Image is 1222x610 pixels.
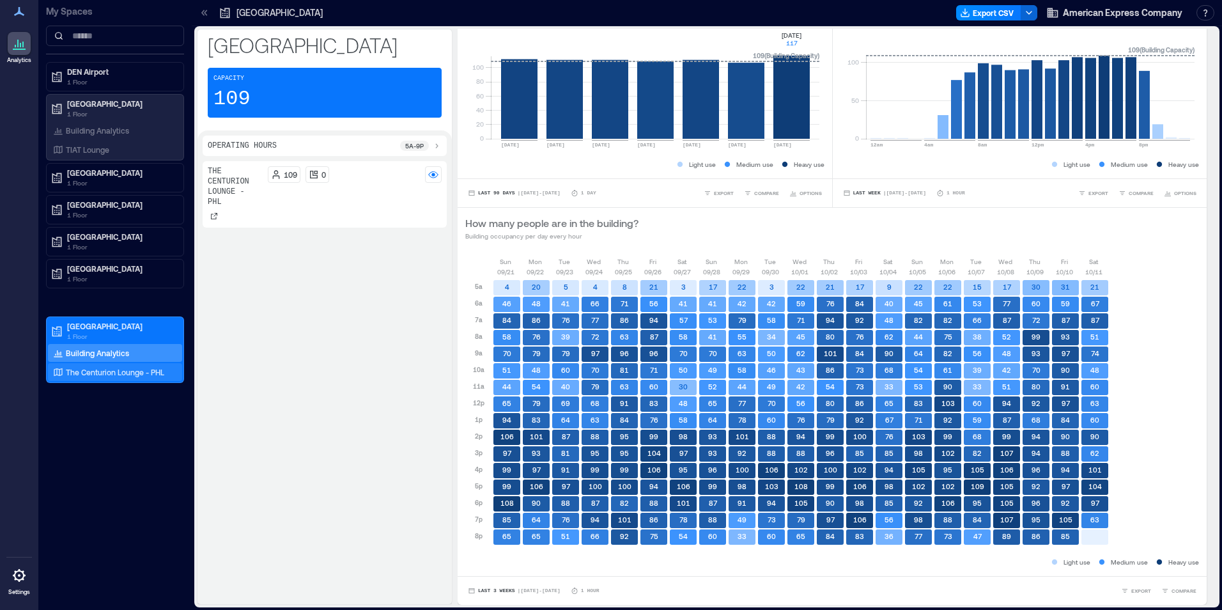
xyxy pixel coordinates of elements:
text: 87 [1091,316,1100,324]
p: 10/02 [821,267,838,277]
text: 41 [708,299,717,308]
p: Sat [677,256,686,267]
text: 81 [620,366,629,374]
text: 4pm [1085,142,1095,148]
text: 3 [681,283,686,291]
text: 44 [914,332,923,341]
text: 52 [708,382,717,391]
text: 96 [620,349,629,357]
p: Mon [940,256,954,267]
text: 91 [1061,382,1070,391]
p: 09/25 [615,267,632,277]
button: COMPARE [1159,584,1199,597]
tspan: 100 [472,63,484,71]
text: 70 [1032,366,1040,374]
text: 86 [855,399,864,407]
tspan: 0 [480,134,484,142]
text: 71 [650,366,658,374]
text: 61 [943,366,952,374]
p: Capacity [213,74,244,84]
text: 52 [1002,332,1011,341]
text: 8am [978,142,987,148]
p: 10/07 [968,267,985,277]
span: OPTIONS [1174,189,1196,197]
p: Thu [823,256,835,267]
p: Sat [883,256,892,267]
p: [GEOGRAPHIC_DATA] [67,168,174,178]
text: 90 [943,382,952,391]
p: 1 Floor [67,242,174,252]
a: Settings [4,560,35,600]
text: 65 [502,399,511,407]
p: Fri [1061,256,1068,267]
p: [GEOGRAPHIC_DATA] [67,199,174,210]
text: 12pm [1032,142,1044,148]
text: 58 [767,316,776,324]
a: Analytics [3,28,35,68]
text: 93 [1032,349,1040,357]
p: Tue [559,256,570,267]
text: 51 [1002,382,1011,391]
text: 65 [708,399,717,407]
p: Building occupancy per day every hour [465,231,638,241]
p: [GEOGRAPHIC_DATA] [67,263,174,274]
text: 61 [943,299,952,308]
p: Medium use [1111,159,1148,169]
p: 10/04 [879,267,897,277]
p: [GEOGRAPHIC_DATA] [236,6,323,19]
text: 17 [709,283,718,291]
tspan: 100 [847,58,858,66]
text: 31 [1061,283,1070,291]
text: 21 [1090,283,1099,291]
text: 92 [855,316,864,324]
text: 66 [973,316,982,324]
p: 1 Floor [67,274,174,284]
text: 71 [797,316,805,324]
text: [DATE] [501,142,520,148]
span: American Express Company [1063,6,1182,19]
text: 70 [768,399,776,407]
p: Wed [998,256,1012,267]
text: 82 [943,349,952,357]
text: 40 [885,299,893,308]
text: 54 [914,366,923,374]
text: 44 [738,382,746,391]
p: Mon [529,256,542,267]
p: 10/08 [997,267,1014,277]
text: 68 [591,399,599,407]
text: 45 [796,332,805,341]
button: Last 90 Days |[DATE]-[DATE] [465,187,563,199]
text: [DATE] [546,142,565,148]
text: 42 [796,382,805,391]
button: Export CSV [956,5,1021,20]
text: 101 [824,349,837,357]
p: 5a - 9p [405,141,424,151]
text: 87 [1062,316,1071,324]
text: 30 [1032,283,1040,291]
text: 56 [973,349,982,357]
p: Analytics [7,56,31,64]
text: 97 [1062,349,1071,357]
p: DEN Airport [67,66,174,77]
p: How many people are in the building? [465,215,638,231]
p: 10/06 [938,267,955,277]
text: 76 [856,332,864,341]
text: 80 [1032,382,1040,391]
text: 39 [973,366,982,374]
text: 42 [767,299,776,308]
text: 57 [679,316,688,324]
text: 87 [650,332,659,341]
span: EXPORT [1088,189,1108,197]
p: 0 [321,169,326,180]
text: 82 [943,316,952,324]
text: 70 [503,349,511,357]
text: 63 [620,382,629,391]
text: 56 [649,299,658,308]
tspan: 60 [476,92,484,100]
text: 9 [887,283,892,291]
p: 5a [475,281,483,292]
text: 54 [532,382,541,391]
text: 73 [856,366,864,374]
p: 10/10 [1056,267,1073,277]
p: Heavy use [1168,159,1199,169]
